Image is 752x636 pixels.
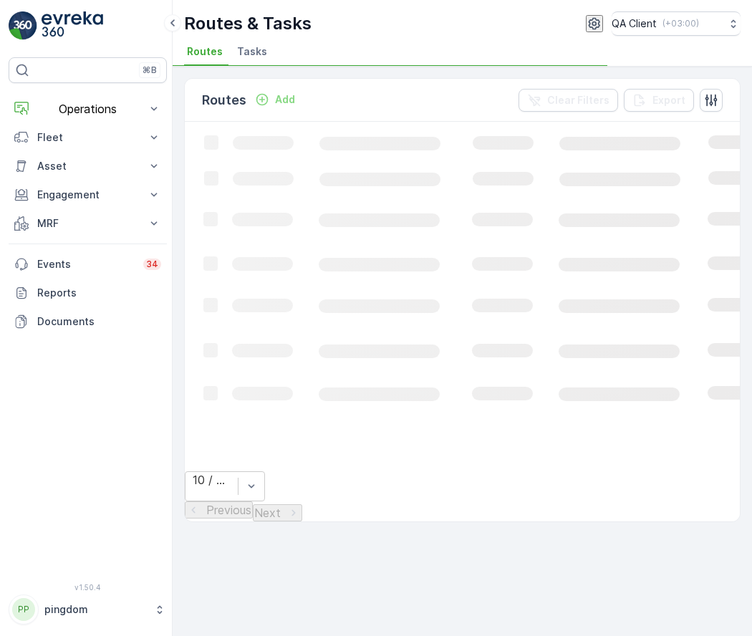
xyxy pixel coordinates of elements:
[9,11,37,40] img: logo
[275,92,295,107] p: Add
[187,44,223,59] span: Routes
[519,89,618,112] button: Clear Filters
[37,102,138,115] p: Operations
[185,501,253,519] button: Previous
[37,216,138,231] p: MRF
[193,473,231,486] div: 10 / Page
[9,95,167,123] button: Operations
[37,159,138,173] p: Asset
[143,64,157,76] p: ⌘B
[37,130,138,145] p: Fleet
[9,180,167,209] button: Engagement
[662,18,699,29] p: ( +03:00 )
[9,152,167,180] button: Asset
[253,504,302,521] button: Next
[9,307,167,336] a: Documents
[146,259,158,270] p: 34
[9,250,167,279] a: Events34
[9,583,167,592] span: v 1.50.4
[184,12,312,35] p: Routes & Tasks
[237,44,267,59] span: Tasks
[202,90,246,110] p: Routes
[37,286,161,300] p: Reports
[12,598,35,621] div: PP
[206,503,251,516] p: Previous
[9,279,167,307] a: Reports
[44,602,147,617] p: pingdom
[9,123,167,152] button: Fleet
[9,209,167,238] button: MRF
[612,11,741,36] button: QA Client(+03:00)
[249,91,301,108] button: Add
[9,594,167,625] button: PPpingdom
[37,188,138,202] p: Engagement
[42,11,103,40] img: logo_light-DOdMpM7g.png
[37,314,161,329] p: Documents
[254,506,281,519] p: Next
[547,93,609,107] p: Clear Filters
[612,16,657,31] p: QA Client
[652,93,685,107] p: Export
[624,89,694,112] button: Export
[37,257,135,271] p: Events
